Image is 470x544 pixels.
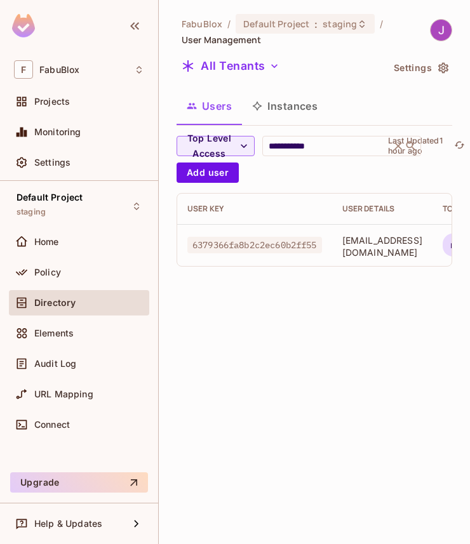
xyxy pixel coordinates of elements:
[34,267,61,277] span: Policy
[39,65,79,75] span: Workspace: FabuBlox
[34,127,81,137] span: Monitoring
[34,420,70,430] span: Connect
[34,359,76,369] span: Audit Log
[452,138,467,154] button: refresh
[177,163,239,183] button: Add user
[17,207,46,217] span: staging
[177,56,285,76] button: All Tenants
[314,19,318,29] span: :
[10,472,148,493] button: Upgrade
[177,90,242,122] button: Users
[380,18,383,30] li: /
[17,192,83,202] span: Default Project
[454,140,465,152] span: refresh
[389,58,452,78] button: Settings
[227,18,231,30] li: /
[34,96,70,107] span: Projects
[243,18,309,30] span: Default Project
[242,90,328,122] button: Instances
[342,234,422,258] span: [EMAIL_ADDRESS][DOMAIN_NAME]
[34,237,59,247] span: Home
[187,237,322,253] span: 6379366fa8b2c2ec60b2ff55
[34,298,76,308] span: Directory
[34,389,93,399] span: URL Mapping
[323,18,357,30] span: staging
[34,519,102,529] span: Help & Updates
[184,131,235,162] span: Top Level Access
[431,20,452,41] img: Jack Muller
[34,328,74,338] span: Elements
[34,157,70,168] span: Settings
[187,204,322,214] div: User Key
[14,60,33,79] span: F
[182,18,222,30] span: the active workspace
[342,204,422,214] div: User Details
[182,34,261,46] span: User Management
[450,138,467,154] span: Click to refresh data
[177,136,255,156] button: Top Level Access
[12,14,35,37] img: SReyMgAAAABJRU5ErkJggg==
